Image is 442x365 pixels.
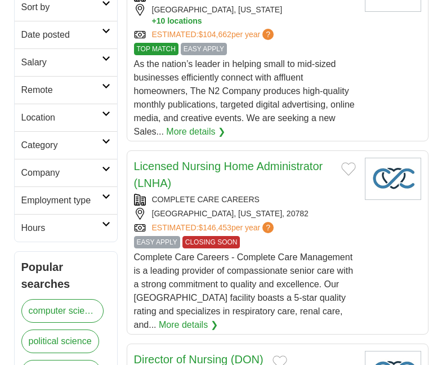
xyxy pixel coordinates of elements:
a: Hours [15,214,117,242]
a: Date posted [15,21,117,48]
h2: Sort by [21,1,102,14]
span: TOP MATCH [134,43,178,55]
span: Complete Care Careers - Complete Care Management is a leading provider of compassionate senior ca... [134,252,354,330]
img: Company logo [365,158,421,200]
h2: Company [21,166,102,180]
a: political science [21,330,99,353]
span: As the nation’s leader in helping small to mid-sized businesses efficiently connect with affluent... [134,59,355,136]
a: More details ❯ [159,318,218,332]
h2: Date posted [21,28,102,42]
span: EASY APPLY [134,236,180,248]
span: $104,662 [198,30,231,39]
a: Company [15,159,117,186]
h2: Category [21,139,102,152]
a: ESTIMATED:$146,453per year? [152,222,276,234]
div: [GEOGRAPHIC_DATA], [US_STATE] [134,4,356,26]
a: Licensed Nursing Home Administrator (LNHA) [134,160,323,189]
div: [GEOGRAPHIC_DATA], [US_STATE], 20782 [134,208,356,220]
h2: Location [21,111,102,124]
a: Remote [15,76,117,104]
h2: Salary [21,56,102,69]
a: ESTIMATED:$104,662per year? [152,29,276,41]
div: COMPLETE CARE CAREERS [134,194,356,206]
h2: Employment type [21,194,102,207]
a: More details ❯ [166,125,225,139]
span: CLOSING SOON [182,236,240,248]
a: Salary [15,48,117,76]
span: EASY APPLY [181,43,227,55]
span: $146,453 [198,223,231,232]
a: computer science [21,299,104,323]
a: Location [15,104,117,131]
span: ? [262,29,274,40]
button: Add to favorite jobs [341,162,356,176]
span: ? [262,222,274,233]
button: +10 locations [152,16,356,26]
a: Employment type [15,186,117,214]
h2: Hours [21,221,102,235]
a: Category [15,131,117,159]
h2: Popular searches [21,259,110,292]
span: + [152,16,157,26]
h2: Remote [21,83,102,97]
